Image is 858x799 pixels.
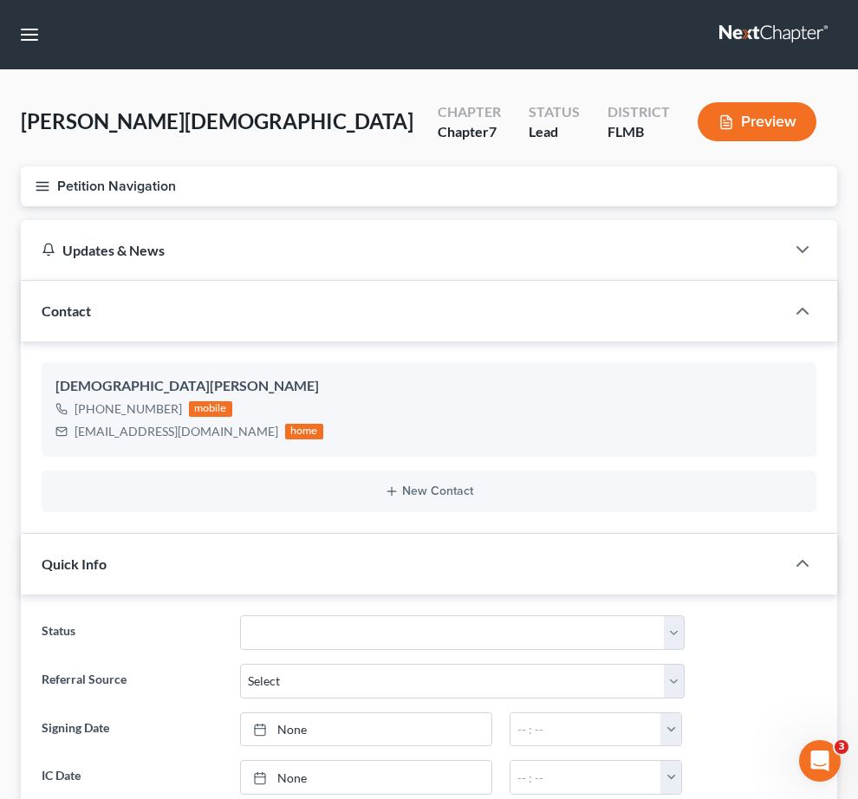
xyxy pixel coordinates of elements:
div: mobile [189,401,232,417]
iframe: Intercom live chat [799,740,841,782]
div: [PHONE_NUMBER] [75,400,182,418]
a: None [241,713,491,746]
label: Status [33,615,231,650]
a: None [241,761,491,794]
span: Contact [42,302,91,319]
div: [EMAIL_ADDRESS][DOMAIN_NAME] [75,423,278,440]
label: IC Date [33,760,231,795]
label: Referral Source [33,664,231,698]
div: Status [529,102,580,122]
div: Chapter [438,122,501,142]
input: -- : -- [510,761,662,794]
input: -- : -- [510,713,662,746]
div: FLMB [608,122,670,142]
div: Lead [529,122,580,142]
button: Preview [698,102,816,141]
span: Quick Info [42,555,107,572]
span: [PERSON_NAME][DEMOGRAPHIC_DATA] [21,108,413,133]
div: [DEMOGRAPHIC_DATA][PERSON_NAME] [55,376,803,397]
div: District [608,102,670,122]
div: Updates & News [42,241,764,259]
div: home [285,424,323,439]
div: Chapter [438,102,501,122]
span: 7 [489,123,497,140]
button: Petition Navigation [21,166,837,206]
span: 3 [835,740,848,754]
label: Signing Date [33,712,231,747]
button: New Contact [55,484,803,498]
